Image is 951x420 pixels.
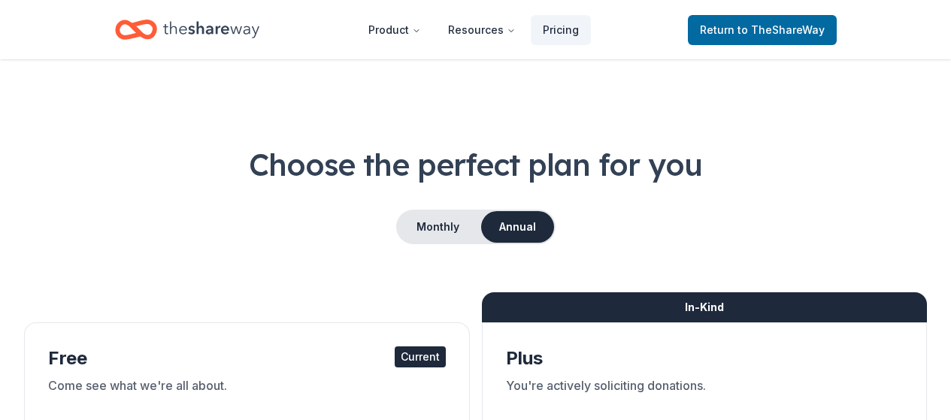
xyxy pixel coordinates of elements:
[482,292,928,322] div: In-Kind
[506,346,904,370] div: Plus
[115,12,259,47] a: Home
[436,15,528,45] button: Resources
[688,15,837,45] a: Returnto TheShareWay
[395,346,446,367] div: Current
[481,211,554,243] button: Annual
[48,376,446,418] div: Come see what we're all about.
[356,12,591,47] nav: Main
[506,376,904,418] div: You're actively soliciting donations.
[356,15,433,45] button: Product
[700,21,825,39] span: Return
[398,211,478,243] button: Monthly
[531,15,591,45] a: Pricing
[48,346,446,370] div: Free
[737,23,825,36] span: to TheShareWay
[24,144,927,186] h1: Choose the perfect plan for you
